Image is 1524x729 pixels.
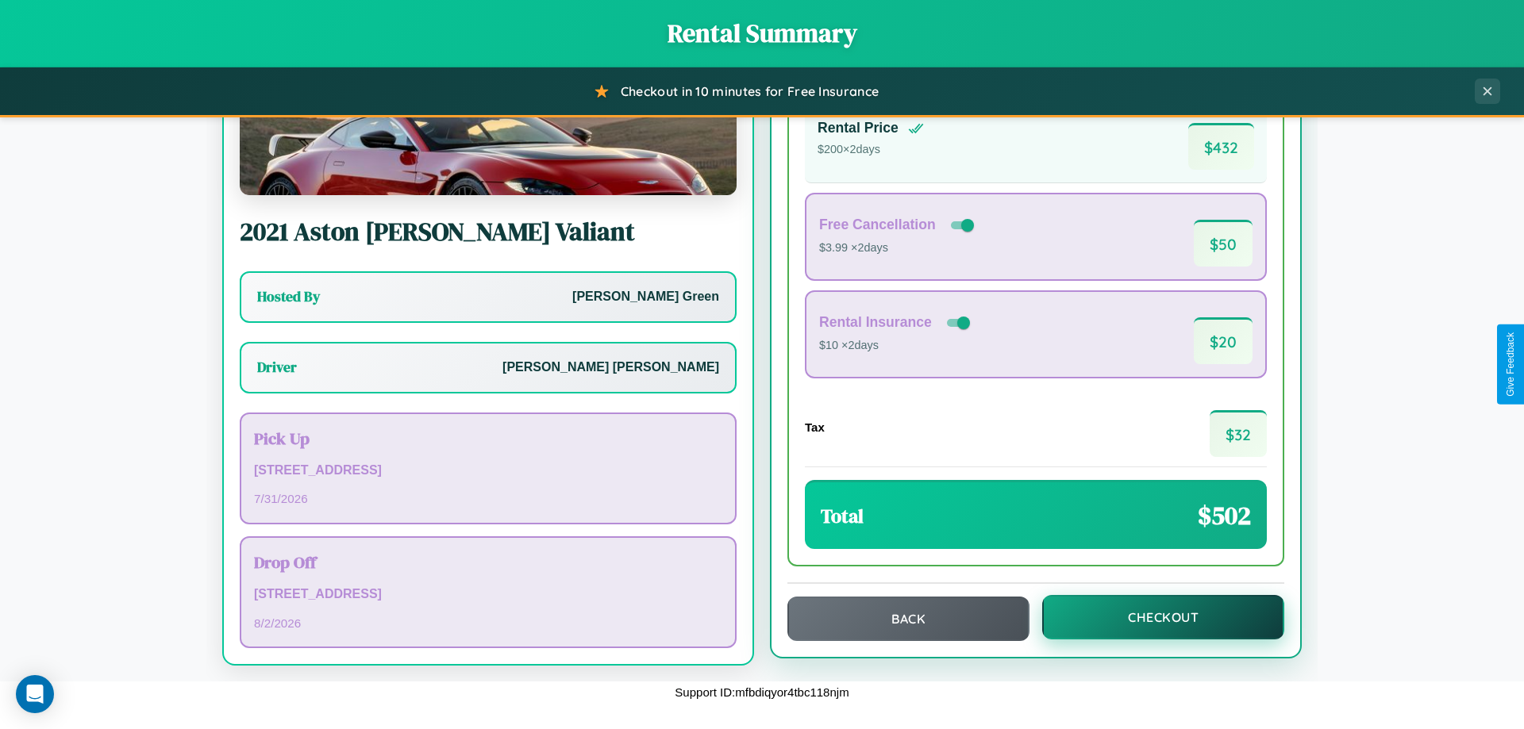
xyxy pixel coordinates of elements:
[1188,123,1254,170] span: $ 432
[805,420,825,434] h4: Tax
[1198,498,1251,533] span: $ 502
[1194,317,1253,364] span: $ 20
[257,287,320,306] h3: Hosted By
[502,356,719,379] p: [PERSON_NAME] [PERSON_NAME]
[1042,595,1284,639] button: Checkout
[621,83,879,99] span: Checkout in 10 minutes for Free Insurance
[240,214,737,249] h2: 2021 Aston [PERSON_NAME] Valiant
[254,488,722,509] p: 7 / 31 / 2026
[254,427,722,450] h3: Pick Up
[818,120,899,136] h4: Rental Price
[1194,220,1253,267] span: $ 50
[16,675,54,713] div: Open Intercom Messenger
[572,286,719,309] p: [PERSON_NAME] Green
[16,16,1508,51] h1: Rental Summary
[787,597,1029,641] button: Back
[254,612,722,634] p: 8 / 2 / 2026
[819,238,977,259] p: $3.99 × 2 days
[819,314,932,331] h4: Rental Insurance
[819,336,973,356] p: $10 × 2 days
[819,217,936,233] h4: Free Cancellation
[675,681,849,703] p: Support ID: mfbdiqyor4tbc118njm
[821,503,864,529] h3: Total
[254,459,722,482] p: [STREET_ADDRESS]
[1210,410,1267,457] span: $ 32
[818,140,924,160] p: $ 200 × 2 days
[254,551,722,574] h3: Drop Off
[1505,332,1516,397] div: Give Feedback
[257,358,297,377] h3: Driver
[254,583,722,606] p: [STREET_ADDRESS]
